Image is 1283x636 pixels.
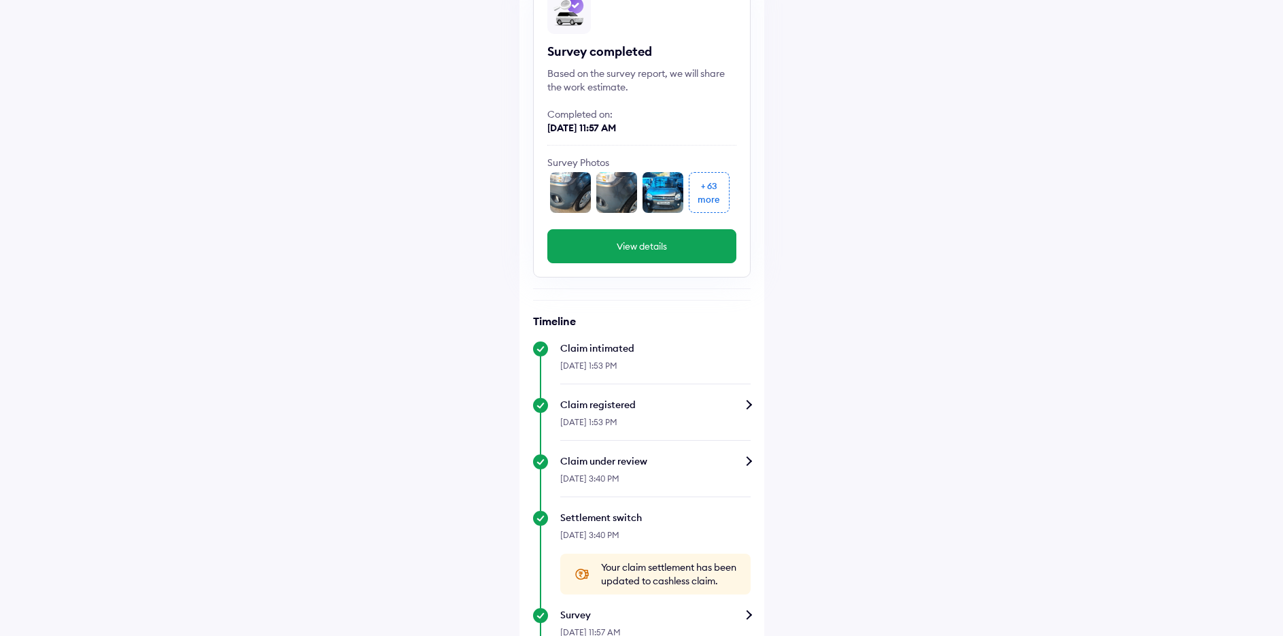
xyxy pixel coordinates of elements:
[643,172,683,213] img: front
[547,107,736,121] div: Completed on:
[560,524,751,554] div: [DATE] 3:40 PM
[560,468,751,497] div: [DATE] 3:40 PM
[547,67,736,94] div: Based on the survey report, we will share the work estimate.
[560,355,751,384] div: [DATE] 1:53 PM
[533,314,751,328] h6: Timeline
[560,511,751,524] div: Settlement switch
[560,412,751,441] div: [DATE] 1:53 PM
[547,121,736,135] div: [DATE] 11:57 AM
[698,193,720,206] div: more
[547,44,736,60] div: Survey completed
[550,172,591,213] img: front
[560,608,751,622] div: Survey
[560,341,751,355] div: Claim intimated
[701,179,717,193] div: + 63
[560,398,751,412] div: Claim registered
[596,172,637,213] img: front
[547,156,736,169] div: Survey Photos
[601,560,737,588] span: Your claim settlement has been updated to cashless claim.
[560,454,751,468] div: Claim under review
[547,229,736,263] button: View details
